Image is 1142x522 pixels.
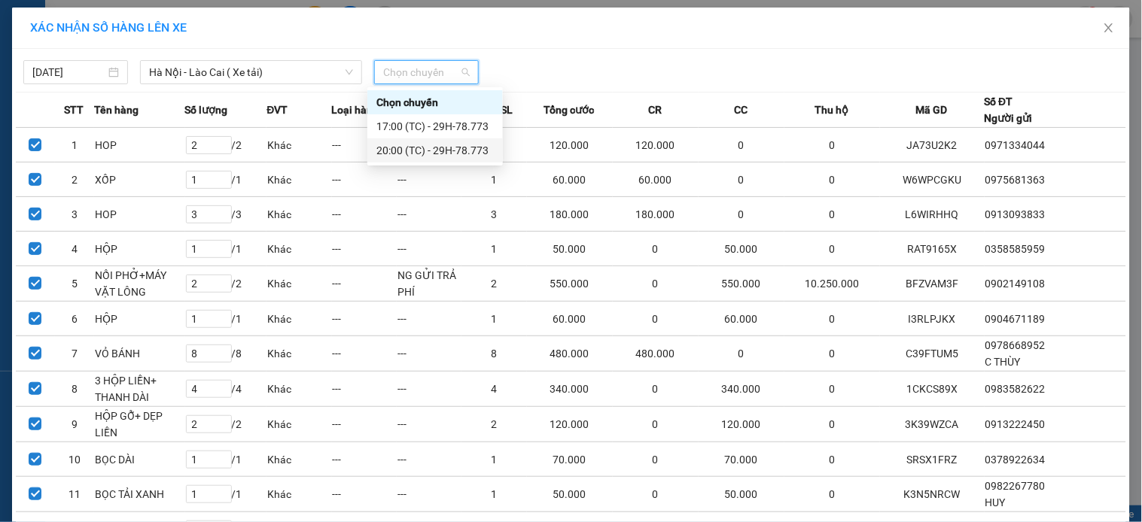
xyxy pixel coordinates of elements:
[461,197,526,232] td: 3
[94,442,185,477] td: BỌC DÀI
[397,162,461,197] td: ---
[55,266,94,302] td: 5
[266,372,331,407] td: Khác
[880,128,984,162] td: JA73U2K2
[461,266,526,302] td: 2
[461,442,526,477] td: 1
[376,94,494,111] div: Chọn chuyến
[985,356,1021,368] span: C THÙY
[880,372,984,407] td: 1CKCS89X
[30,20,187,35] span: XÁC NHẬN SỐ HÀNG LÊN XE
[461,162,526,197] td: 1
[332,232,397,266] td: ---
[699,477,784,512] td: 50.000
[397,407,461,442] td: ---
[699,442,784,477] td: 70.000
[1088,8,1130,50] button: Close
[266,197,331,232] td: Khác
[613,477,699,512] td: 0
[94,266,185,302] td: NỒI PHỞ+MÁY VẶT LÔNG
[332,372,397,407] td: ---
[397,197,461,232] td: ---
[527,197,613,232] td: 180.000
[55,372,94,407] td: 8
[880,477,984,512] td: K3N5NRCW
[266,162,331,197] td: Khác
[527,128,613,162] td: 120.000
[332,266,397,302] td: ---
[985,480,1046,492] span: 0982267780
[527,407,613,442] td: 120.000
[376,142,494,159] div: 20:00 (TC) - 29H-78.773
[734,102,748,118] span: CC
[613,266,699,302] td: 0
[784,232,881,266] td: 0
[880,407,984,442] td: 3K39WZCA
[613,372,699,407] td: 0
[880,232,984,266] td: RAT9165X
[544,102,595,118] span: Tổng cước
[55,336,94,372] td: 7
[880,197,984,232] td: L6WIRHHQ
[527,302,613,336] td: 60.000
[527,162,613,197] td: 60.000
[784,372,881,407] td: 0
[55,407,94,442] td: 9
[613,302,699,336] td: 0
[94,372,185,407] td: 3 HỘP LIỀN+ THANH DÀI
[880,336,984,372] td: C39FTUM5
[699,407,784,442] td: 120.000
[527,266,613,302] td: 550.000
[461,372,526,407] td: 4
[94,232,185,266] td: HỘP
[784,162,881,197] td: 0
[94,102,139,118] span: Tên hàng
[55,128,94,162] td: 1
[55,477,94,512] td: 11
[266,336,331,372] td: Khác
[613,128,699,162] td: 120.000
[32,64,105,80] input: 13/10/2025
[332,128,397,162] td: ---
[94,162,185,197] td: XỐP
[332,336,397,372] td: ---
[149,61,353,83] span: Hà Nội - Lào Cai ( Xe tải)
[55,302,94,336] td: 6
[985,313,1046,325] span: 0904671189
[461,336,526,372] td: 8
[613,407,699,442] td: 0
[266,102,288,118] span: ĐVT
[94,477,185,512] td: BỌC TẢI XANH
[527,232,613,266] td: 50.000
[397,302,461,336] td: ---
[613,162,699,197] td: 60.000
[699,232,784,266] td: 50.000
[185,372,267,407] td: / 4
[266,232,331,266] td: Khác
[880,302,984,336] td: I3RLPJKX
[699,336,784,372] td: 0
[266,477,331,512] td: Khác
[185,102,228,118] span: Số lượng
[880,442,984,477] td: SRSX1FRZ
[784,477,881,512] td: 0
[985,496,1006,508] span: HUY
[397,232,461,266] td: ---
[55,232,94,266] td: 4
[185,266,267,302] td: / 2
[880,162,984,197] td: W6WPCGKU
[185,442,267,477] td: / 1
[332,442,397,477] td: ---
[784,266,881,302] td: 10.250.000
[185,477,267,512] td: / 1
[332,102,379,118] span: Loại hàng
[916,102,948,118] span: Mã GD
[985,139,1046,151] span: 0971334044
[332,407,397,442] td: ---
[332,162,397,197] td: ---
[985,174,1046,186] span: 0975681363
[185,302,267,336] td: / 1
[332,197,397,232] td: ---
[699,197,784,232] td: 0
[699,372,784,407] td: 340.000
